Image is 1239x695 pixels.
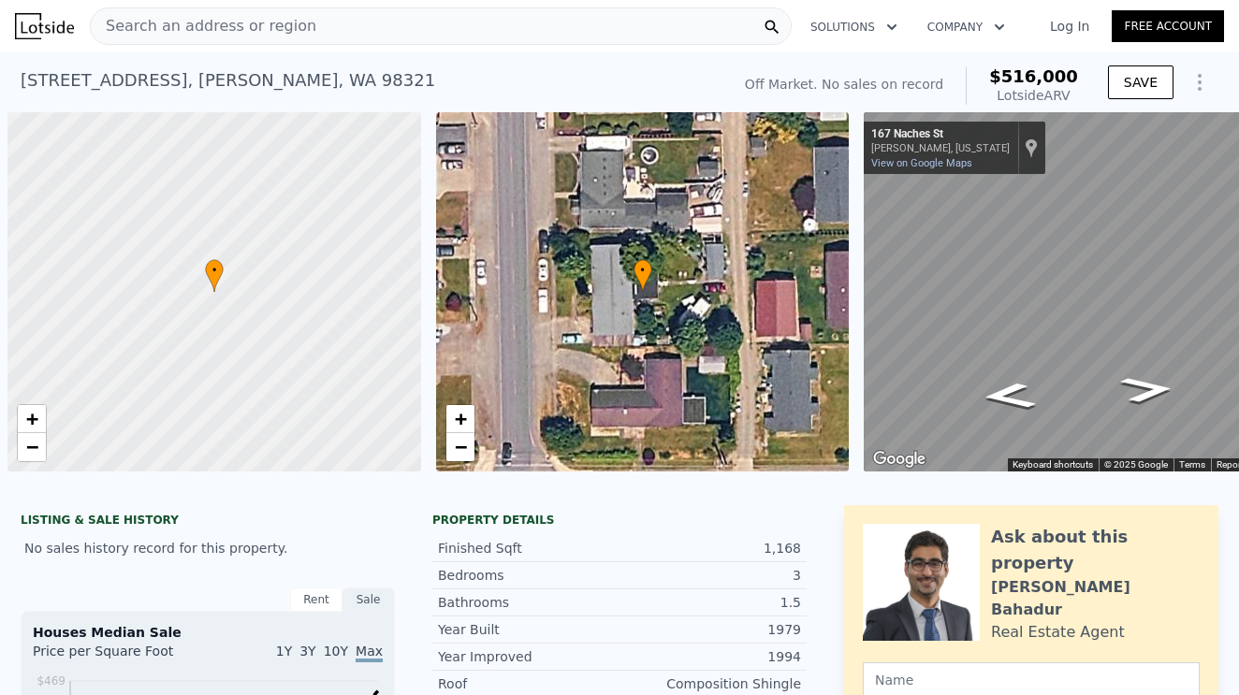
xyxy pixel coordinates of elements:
div: Ask about this property [991,524,1200,576]
div: 1979 [619,620,801,639]
a: Zoom out [18,433,46,461]
div: Off Market. No sales on record [745,75,943,94]
div: [PERSON_NAME], [US_STATE] [871,142,1010,154]
div: LISTING & SALE HISTORY [21,513,395,531]
span: Max [356,644,383,662]
path: Go North, Naches St [959,376,1059,415]
button: Keyboard shortcuts [1013,458,1093,471]
div: 1.5 [619,593,801,612]
img: Lotside [15,13,74,39]
div: Property details [432,513,807,528]
div: Finished Sqft [438,539,619,557]
div: No sales history record for this property. [21,531,395,565]
span: + [26,407,38,430]
a: Show location on map [1025,138,1038,158]
span: 1Y [276,644,292,659]
span: − [454,435,466,458]
a: Zoom in [446,405,474,433]
a: Zoom in [18,405,46,433]
div: Rent [290,587,343,612]
path: Go South, Naches St [1098,369,1198,409]
span: + [454,407,466,430]
div: Bedrooms [438,566,619,585]
span: 10Y [324,644,348,659]
div: Houses Median Sale [33,623,383,642]
img: Google [868,447,930,471]
div: Year Improved [438,647,619,666]
a: Open this area in Google Maps (opens a new window) [868,447,930,471]
span: • [634,262,652,279]
div: • [634,259,652,292]
div: Bathrooms [438,593,619,612]
span: • [205,262,224,279]
div: Real Estate Agent [991,621,1125,644]
button: Show Options [1181,64,1218,101]
div: • [205,259,224,292]
div: 1,168 [619,539,801,557]
div: 3 [619,566,801,585]
div: Roof [438,674,619,693]
span: $516,000 [989,66,1078,86]
a: Log In [1028,17,1112,36]
button: SAVE [1108,65,1173,99]
div: Composition Shingle [619,674,801,693]
div: Sale [343,587,395,612]
button: Solutions [795,10,912,44]
span: 3Y [299,644,315,659]
button: Company [912,10,1020,44]
a: Terms (opens in new tab) [1179,459,1205,470]
div: Lotside ARV [989,86,1078,105]
a: Zoom out [446,433,474,461]
span: © 2025 Google [1104,459,1168,470]
div: [PERSON_NAME] Bahadur [991,576,1200,621]
div: [STREET_ADDRESS] , [PERSON_NAME] , WA 98321 [21,67,435,94]
span: − [26,435,38,458]
a: View on Google Maps [871,157,972,169]
div: Year Built [438,620,619,639]
div: 1994 [619,647,801,666]
div: Price per Square Foot [33,642,208,672]
span: Search an address or region [91,15,316,37]
a: Free Account [1112,10,1224,42]
div: 167 Naches St [871,127,1010,142]
tspan: $469 [36,674,66,688]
